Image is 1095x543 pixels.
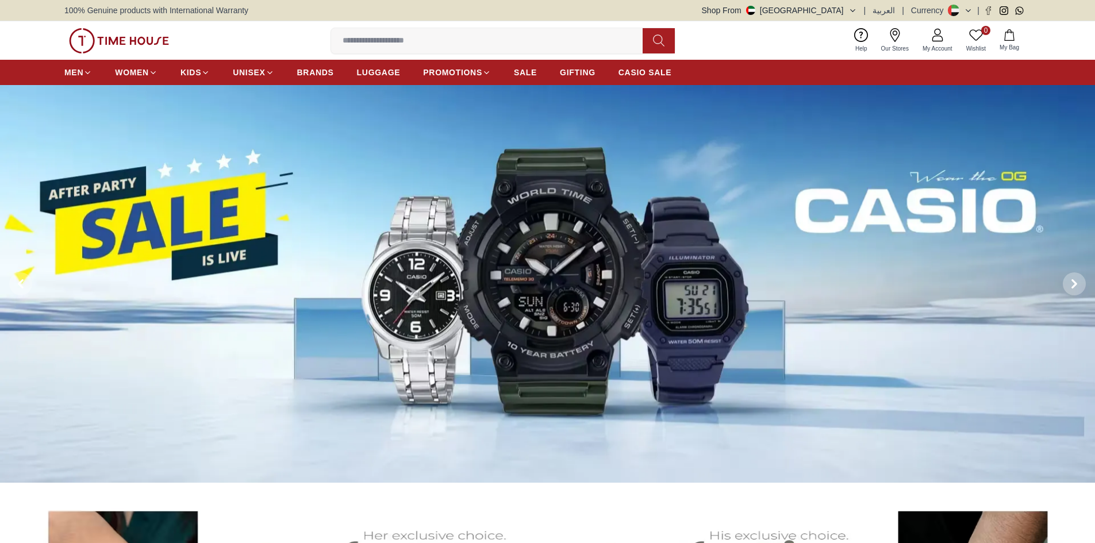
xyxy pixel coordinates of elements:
[514,67,537,78] span: SALE
[902,5,904,16] span: |
[357,62,401,83] a: LUGGAGE
[959,26,993,55] a: 0Wishlist
[874,26,916,55] a: Our Stores
[877,44,913,53] span: Our Stores
[357,67,401,78] span: LUGGAGE
[702,5,857,16] button: Shop From[GEOGRAPHIC_DATA]
[560,67,595,78] span: GIFTING
[115,67,149,78] span: WOMEN
[297,67,334,78] span: BRANDS
[423,62,491,83] a: PROMOTIONS
[984,6,993,15] a: Facebook
[1000,6,1008,15] a: Instagram
[233,62,274,83] a: UNISEX
[64,62,92,83] a: MEN
[962,44,990,53] span: Wishlist
[64,67,83,78] span: MEN
[918,44,957,53] span: My Account
[995,43,1024,52] span: My Bag
[423,67,482,78] span: PROMOTIONS
[180,62,210,83] a: KIDS
[514,62,537,83] a: SALE
[297,62,334,83] a: BRANDS
[848,26,874,55] a: Help
[64,5,248,16] span: 100% Genuine products with International Warranty
[618,67,672,78] span: CASIO SALE
[911,5,948,16] div: Currency
[873,5,895,16] button: العربية
[981,26,990,35] span: 0
[977,5,979,16] span: |
[233,67,265,78] span: UNISEX
[864,5,866,16] span: |
[1015,6,1024,15] a: Whatsapp
[993,27,1026,54] button: My Bag
[851,44,872,53] span: Help
[69,28,169,53] img: ...
[180,67,201,78] span: KIDS
[115,62,157,83] a: WOMEN
[618,62,672,83] a: CASIO SALE
[560,62,595,83] a: GIFTING
[746,6,755,15] img: United Arab Emirates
